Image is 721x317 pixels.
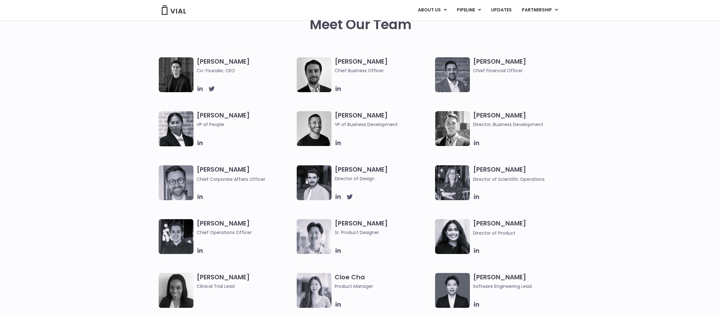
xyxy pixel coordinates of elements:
span: Co-founder, CEO [197,67,294,74]
img: A black and white photo of a man in a suit holding a vial. [297,57,332,92]
img: Catie [159,111,193,146]
img: Headshot of smiling man named Josh [159,219,193,254]
h3: [PERSON_NAME] [197,57,294,74]
span: Sr. Product Designer [335,229,432,236]
h3: [PERSON_NAME] [473,111,570,128]
span: Clinical Trial Lead [197,283,294,290]
h3: [PERSON_NAME] [335,165,432,182]
h3: Cloe Cha [335,273,432,290]
img: Vial Logo [161,5,187,15]
img: A black and white photo of a woman smiling. [159,273,193,308]
img: A black and white photo of a man in a suit attending a Summit. [159,57,193,92]
span: Director, Business Development [473,121,570,128]
h3: [PERSON_NAME] [197,273,294,290]
span: Product Manager [335,283,432,290]
h3: [PERSON_NAME] [197,219,294,236]
h3: [PERSON_NAME] [335,111,432,128]
img: A black and white photo of a man smiling. [297,111,332,146]
h3: [PERSON_NAME] [335,57,432,74]
img: A black and white photo of a smiling man in a suit at ARVO 2023. [435,111,470,146]
h3: [PERSON_NAME] [473,165,570,183]
h2: Meet Our Team [310,17,412,32]
h3: [PERSON_NAME] [197,165,294,183]
a: PIPELINEMenu Toggle [452,5,486,16]
span: Director of Scientific Operations [473,176,545,182]
span: Director of Product [473,230,515,236]
h3: [PERSON_NAME] [335,219,432,236]
h3: [PERSON_NAME] [473,219,570,237]
span: Chief Business Officer [335,67,432,74]
span: Chief Corporate Affairs Officer [197,176,265,182]
h3: [PERSON_NAME] [473,57,570,74]
span: VP of People [197,121,294,128]
h3: [PERSON_NAME] [473,273,570,290]
span: Director of Design [335,175,432,182]
span: VP of Business Development [335,121,432,128]
h3: [PERSON_NAME] [197,111,294,137]
a: ABOUT USMenu Toggle [413,5,452,16]
a: UPDATES [486,5,516,16]
img: Brennan [297,219,332,254]
img: Smiling woman named Dhruba [435,219,470,254]
span: Chief Financial Officer [473,67,570,74]
img: Headshot of smiling man named Albert [297,165,332,200]
img: Cloe [297,273,332,308]
a: PARTNERSHIPMenu Toggle [517,5,563,16]
span: Chief Operations Officer [197,229,294,236]
span: Software Engineering Lead [473,283,570,290]
img: Headshot of smiling man named Samir [435,57,470,92]
img: Paolo-M [159,165,193,200]
img: Headshot of smiling woman named Sarah [435,165,470,200]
